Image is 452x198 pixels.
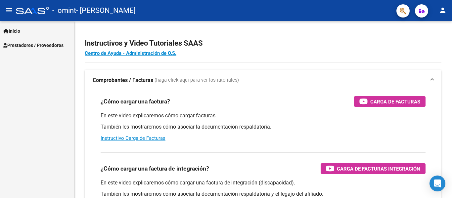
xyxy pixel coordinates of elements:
span: Inicio [3,27,20,35]
mat-expansion-panel-header: Comprobantes / Facturas (haga click aquí para ver los tutoriales) [85,70,441,91]
strong: Comprobantes / Facturas [93,77,153,84]
span: Carga de Facturas [370,98,420,106]
h2: Instructivos y Video Tutoriales SAAS [85,37,441,50]
p: También les mostraremos cómo asociar la documentación respaldatoria. [101,123,426,131]
mat-icon: menu [5,6,13,14]
a: Instructivo Carga de Facturas [101,135,165,141]
h3: ¿Cómo cargar una factura? [101,97,170,106]
p: En este video explicaremos cómo cargar facturas. [101,112,426,119]
mat-icon: person [439,6,447,14]
span: - omint [52,3,76,18]
p: En este video explicaremos cómo cargar una factura de integración (discapacidad). [101,179,426,186]
button: Carga de Facturas Integración [321,163,426,174]
span: Prestadores / Proveedores [3,42,64,49]
button: Carga de Facturas [354,96,426,107]
div: Open Intercom Messenger [429,176,445,191]
span: - [PERSON_NAME] [76,3,136,18]
h3: ¿Cómo cargar una factura de integración? [101,164,209,173]
span: (haga click aquí para ver los tutoriales) [155,77,239,84]
span: Carga de Facturas Integración [337,165,420,173]
p: También les mostraremos cómo asociar la documentación respaldatoria y el legajo del afiliado. [101,190,426,198]
a: Centro de Ayuda - Administración de O.S. [85,50,176,56]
